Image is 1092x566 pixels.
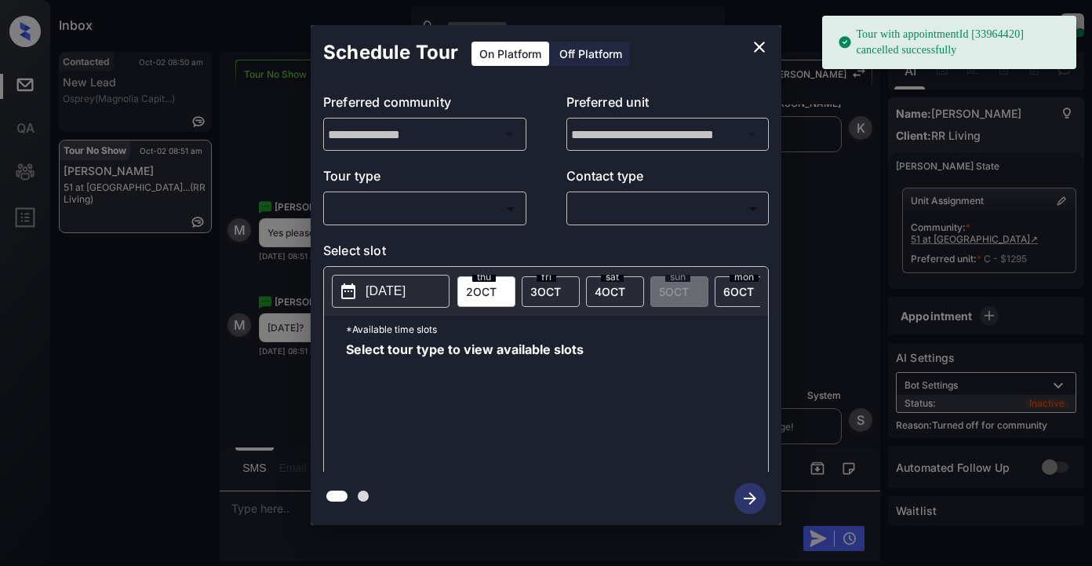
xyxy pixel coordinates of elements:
[530,285,561,298] span: 3 OCT
[346,343,584,469] span: Select tour type to view available slots
[744,31,775,63] button: close
[366,282,406,301] p: [DATE]
[323,166,526,192] p: Tour type
[601,272,624,282] span: sat
[586,276,644,307] div: date-select
[715,276,773,307] div: date-select
[551,42,630,66] div: Off Platform
[522,276,580,307] div: date-select
[457,276,515,307] div: date-select
[471,42,549,66] div: On Platform
[311,25,471,80] h2: Schedule Tour
[838,20,1064,64] div: Tour with appointmentId [33964420] cancelled successfully
[466,285,497,298] span: 2 OCT
[595,285,625,298] span: 4 OCT
[323,93,526,118] p: Preferred community
[566,93,770,118] p: Preferred unit
[346,316,768,343] p: *Available time slots
[730,272,759,282] span: mon
[537,272,556,282] span: fri
[472,272,496,282] span: thu
[323,241,769,266] p: Select slot
[332,275,450,308] button: [DATE]
[566,166,770,192] p: Contact type
[723,285,754,298] span: 6 OCT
